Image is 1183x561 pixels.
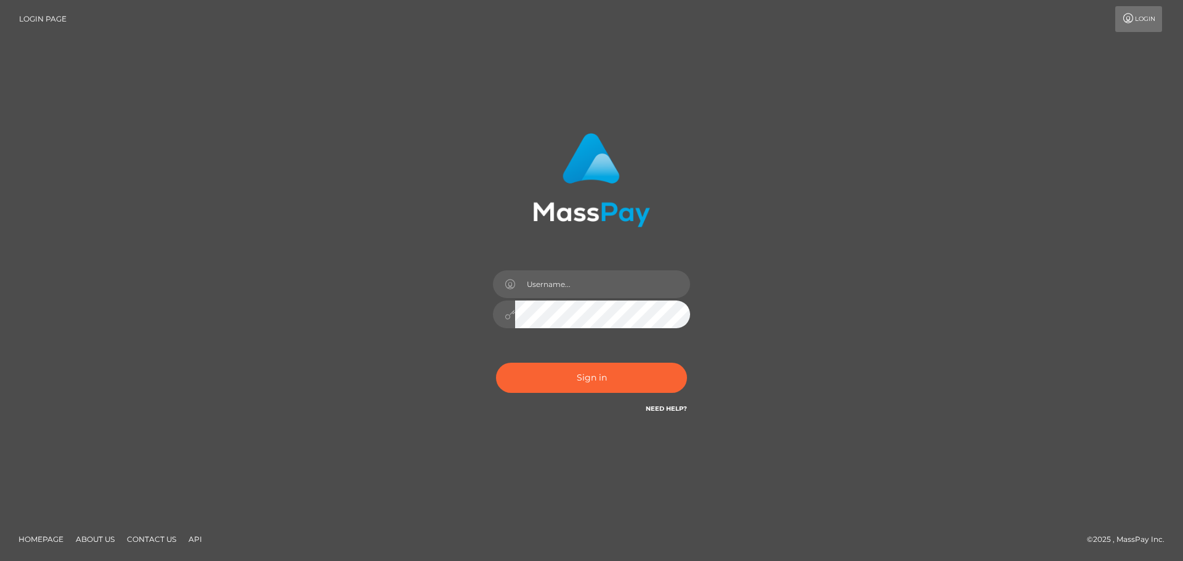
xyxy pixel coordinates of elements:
a: Homepage [14,530,68,549]
button: Sign in [496,363,687,393]
img: MassPay Login [533,133,650,227]
div: © 2025 , MassPay Inc. [1087,533,1174,546]
a: Login [1115,6,1162,32]
a: Need Help? [646,405,687,413]
a: Login Page [19,6,67,32]
a: About Us [71,530,120,549]
a: API [184,530,207,549]
input: Username... [515,270,690,298]
a: Contact Us [122,530,181,549]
